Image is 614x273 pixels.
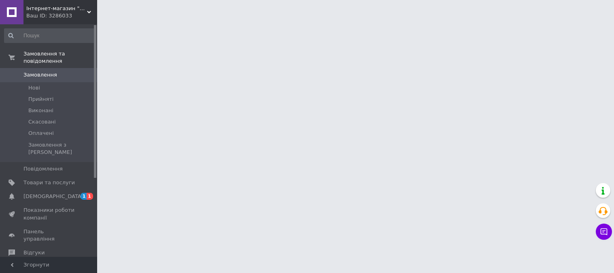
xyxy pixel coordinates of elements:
[87,193,93,200] span: 1
[23,207,75,221] span: Показники роботи компанії
[23,71,57,79] span: Замовлення
[23,165,63,173] span: Повідомлення
[23,249,45,256] span: Відгуки
[28,130,54,137] span: Оплачені
[28,118,56,126] span: Скасовані
[26,5,87,12] span: Інтернет-магазин "Vegvisir"
[26,12,97,19] div: Ваш ID: 3286033
[28,84,40,92] span: Нові
[23,179,75,186] span: Товари та послуги
[81,193,87,200] span: 1
[23,50,97,65] span: Замовлення та повідомлення
[23,228,75,243] span: Панель управління
[23,193,83,200] span: [DEMOGRAPHIC_DATA]
[596,224,612,240] button: Чат з покупцем
[28,141,95,156] span: Замовлення з [PERSON_NAME]
[4,28,96,43] input: Пошук
[28,96,53,103] span: Прийняті
[28,107,53,114] span: Виконані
